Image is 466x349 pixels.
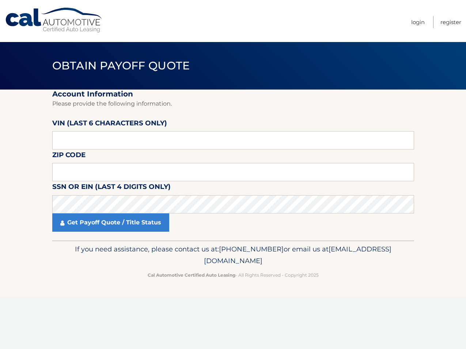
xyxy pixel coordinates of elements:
[52,99,414,109] p: Please provide the following information.
[57,271,409,279] p: - All Rights Reserved - Copyright 2025
[52,118,167,131] label: VIN (last 6 characters only)
[440,16,461,28] a: Register
[52,213,169,232] a: Get Payoff Quote / Title Status
[148,272,235,278] strong: Cal Automotive Certified Auto Leasing
[57,243,409,267] p: If you need assistance, please contact us at: or email us at
[52,181,171,195] label: SSN or EIN (last 4 digits only)
[411,16,425,28] a: Login
[5,7,103,33] a: Cal Automotive
[52,90,414,99] h2: Account Information
[52,59,190,72] span: Obtain Payoff Quote
[219,245,284,253] span: [PHONE_NUMBER]
[52,149,86,163] label: Zip Code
